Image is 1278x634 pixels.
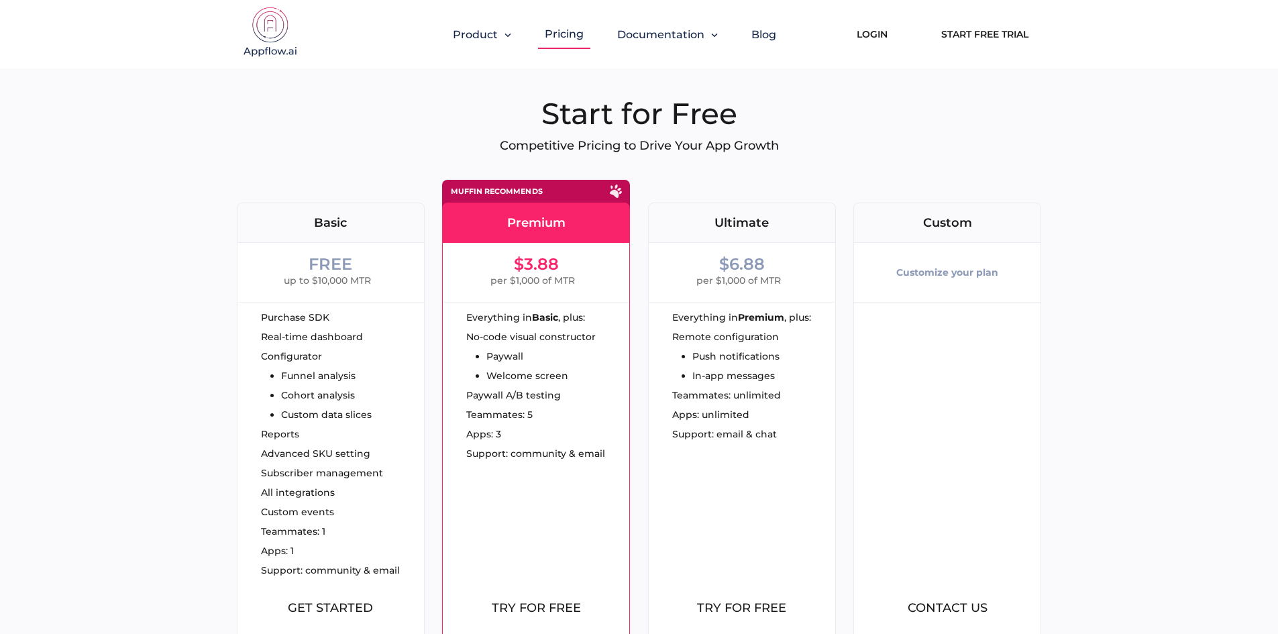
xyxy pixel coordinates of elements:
span: Documentation [617,28,704,41]
span: Purchase SDK [261,313,329,322]
span: Try for free [697,600,786,615]
strong: Basic [532,313,558,322]
img: appflow.ai-logo [237,7,304,60]
span: Teammates: unlimited [672,390,781,400]
span: Paywall A/B testing [466,390,561,400]
li: Funnel analysis [281,371,372,380]
div: FREE [309,256,352,272]
ul: Configurator [261,352,372,419]
li: In-app messages [692,371,780,380]
button: Documentation [617,28,718,41]
a: Start Free Trial [928,19,1042,49]
p: Competitive Pricing to Drive Your App Growth [237,138,1042,153]
span: up to $10,000 MTR [284,272,371,288]
span: per $1,000 of MTR [490,272,575,288]
a: Blog [751,28,776,41]
span: Support: community & email [261,566,400,575]
span: Subscriber management [261,468,383,478]
li: Push notifications [692,352,780,361]
span: per $1,000 of MTR [696,272,781,288]
strong: Premium [738,313,784,322]
button: Try for free [453,591,619,625]
span: Custom events [261,507,334,517]
span: Product [453,28,498,41]
ul: Remote configuration [672,332,780,380]
div: Custom [854,217,1041,229]
button: Get Started [248,591,414,625]
span: Try for free [492,600,581,615]
li: Custom data slices [281,410,372,419]
span: Real-time dashboard [261,332,363,341]
button: Product [453,28,511,41]
span: Teammates: 5 [466,410,533,419]
div: Everything in , plus: [466,313,629,322]
a: Login [837,19,908,49]
span: Teammates: 1 [261,527,325,536]
span: Apps: 1 [261,546,294,556]
span: Support: community & email [466,449,605,458]
span: Reports [261,429,299,439]
span: Advanced SKU setting [261,449,370,458]
ul: No-code visual constructor [466,332,596,380]
div: Ultimate [649,217,835,229]
h1: Start for Free [237,95,1042,131]
li: Paywall [486,352,596,361]
a: Pricing [545,28,584,40]
span: Support: email & chat [672,429,777,439]
div: $3.88 [514,256,559,272]
span: Apps: unlimited [672,410,749,419]
div: Premium [443,217,629,229]
li: Welcome screen [486,371,596,380]
span: Apps: 3 [466,429,501,439]
button: Try for free [659,591,825,625]
div: Customize your plan [896,256,998,288]
div: $6.88 [719,256,765,272]
div: Muffin recommends [451,188,543,195]
span: All integrations [261,488,335,497]
button: Contact us [864,591,1030,625]
span: Get Started [288,600,373,615]
div: Everything in , plus: [672,313,835,322]
div: Basic [237,217,424,229]
li: Cohort analysis [281,390,372,400]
